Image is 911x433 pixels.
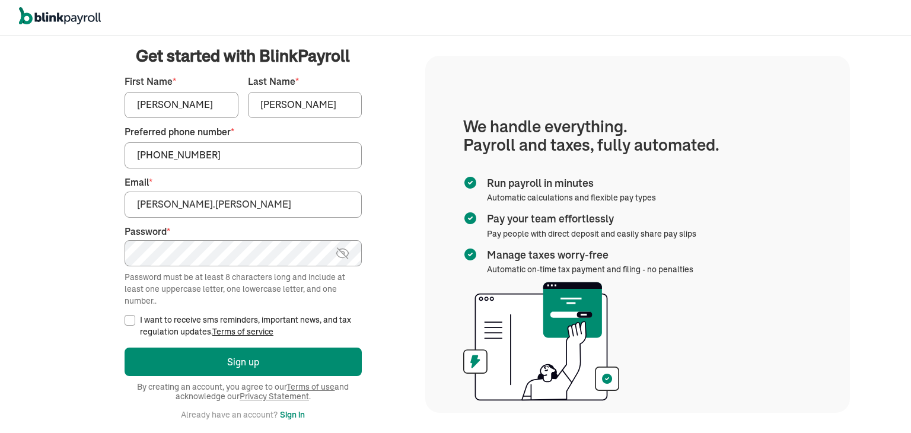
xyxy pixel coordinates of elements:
[248,92,362,118] input: Your last name
[463,247,477,262] img: checkmark
[125,271,362,307] div: Password must be at least 8 characters long and include at least one uppercase letter, one lowerc...
[125,92,238,118] input: Your first name
[125,125,362,139] label: Preferred phone number
[248,75,362,88] label: Last Name
[125,75,238,88] label: First Name
[125,176,362,189] label: Email
[125,225,362,238] label: Password
[125,382,362,401] span: By creating an account, you agree to our and acknowledge our .
[125,142,362,168] input: Your phone number
[463,211,477,225] img: checkmark
[487,176,651,191] span: Run payroll in minutes
[463,176,477,190] img: checkmark
[335,246,350,260] img: eye
[487,192,656,203] span: Automatic calculations and flexible pay types
[240,391,309,402] a: Privacy Statement
[713,305,911,433] iframe: Chat Widget
[19,7,101,25] img: logo
[487,228,696,239] span: Pay people with direct deposit and easily share pay slips
[487,264,693,275] span: Automatic on-time tax payment and filing - no penalties
[140,314,362,338] label: I want to receive sms reminders, important news, and tax regulation updates.
[136,44,350,68] span: Get started with BlinkPayroll
[212,326,273,337] a: Terms of service
[181,409,278,420] span: Already have an account?
[463,282,619,401] img: illustration
[125,348,362,376] button: Sign up
[463,117,812,154] h1: We handle everything. Payroll and taxes, fully automated.
[487,211,692,227] span: Pay your team effortlessly
[125,192,362,218] input: Your email address
[487,247,689,263] span: Manage taxes worry-free
[286,381,335,392] a: Terms of use
[280,407,305,422] button: Sign in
